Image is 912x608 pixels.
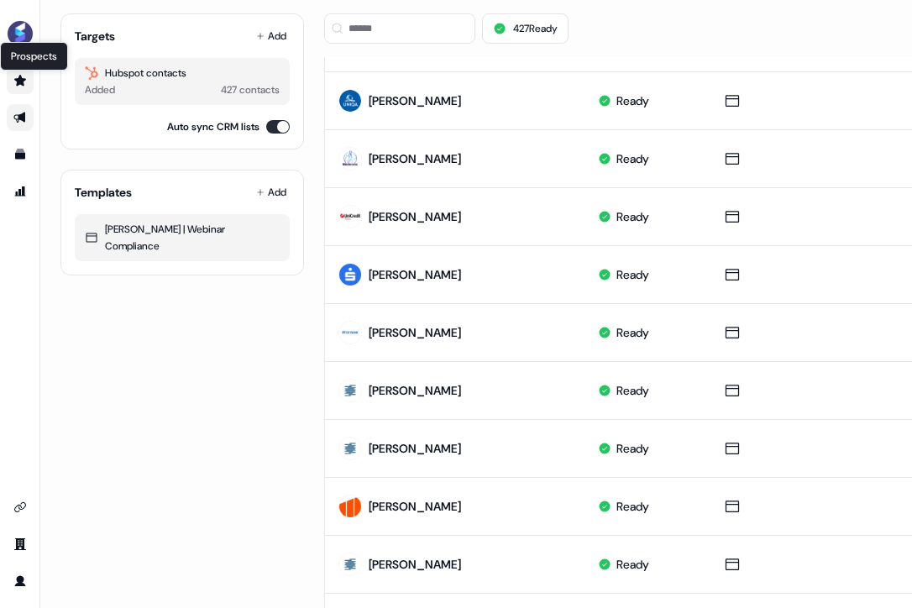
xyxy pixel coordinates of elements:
[221,81,280,98] div: 427 contacts
[253,24,290,48] button: Add
[369,324,461,341] div: [PERSON_NAME]
[616,556,649,573] div: Ready
[7,568,34,595] a: Go to profile
[369,556,461,573] div: [PERSON_NAME]
[616,382,649,399] div: Ready
[616,150,649,167] div: Ready
[7,67,34,94] a: Go to prospects
[369,382,461,399] div: [PERSON_NAME]
[7,141,34,168] a: Go to templates
[616,324,649,341] div: Ready
[85,81,115,98] div: Added
[7,531,34,558] a: Go to team
[75,28,115,45] div: Targets
[616,208,649,225] div: Ready
[616,498,649,515] div: Ready
[7,104,34,131] a: Go to outbound experience
[482,13,569,44] button: 427Ready
[616,440,649,457] div: Ready
[369,150,461,167] div: [PERSON_NAME]
[369,92,461,109] div: [PERSON_NAME]
[616,92,649,109] div: Ready
[369,266,461,283] div: [PERSON_NAME]
[7,494,34,521] a: Go to integrations
[85,221,280,254] div: [PERSON_NAME] | Webinar Compliance
[7,178,34,205] a: Go to attribution
[369,208,461,225] div: [PERSON_NAME]
[75,184,132,201] div: Templates
[85,65,280,81] div: Hubspot contacts
[369,440,461,457] div: [PERSON_NAME]
[167,118,259,135] label: Auto sync CRM lists
[369,498,461,515] div: [PERSON_NAME]
[253,181,290,204] button: Add
[616,266,649,283] div: Ready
